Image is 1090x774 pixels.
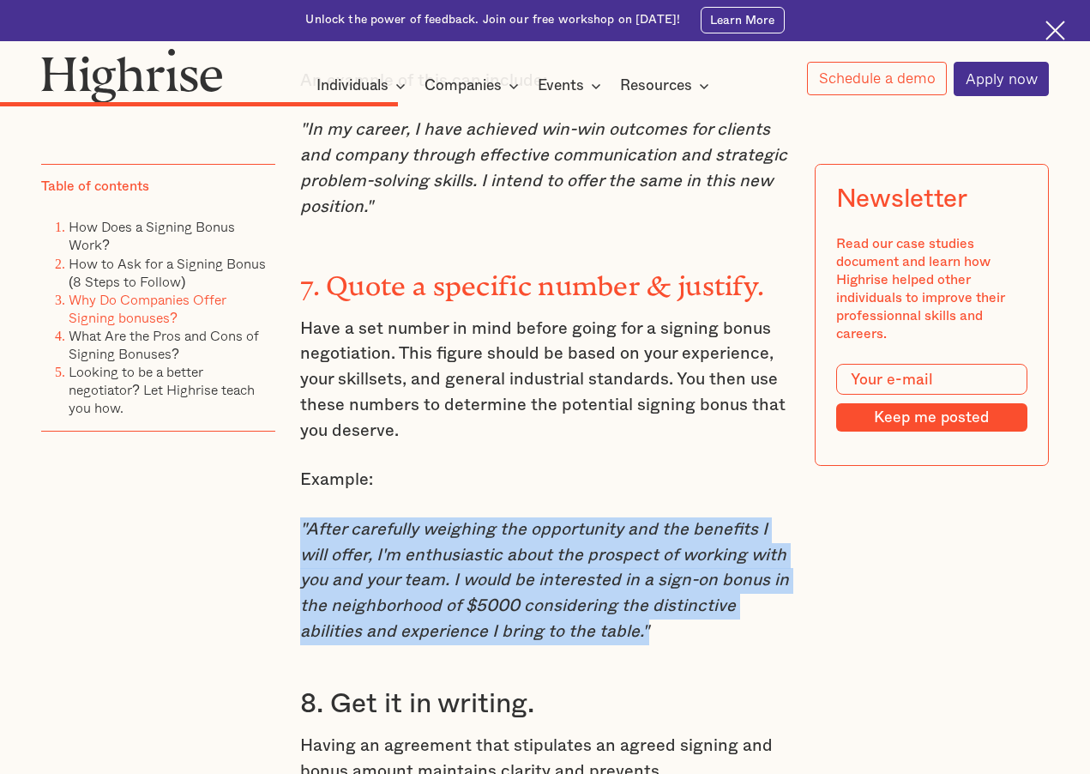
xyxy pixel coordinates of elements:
h3: 8. Get it in writing. [300,687,790,722]
div: Companies [425,76,502,96]
div: Unlock the power of feedback. Join our free workshop on [DATE]! [305,12,680,28]
p: Example: [300,468,790,493]
a: Looking to be a better negotiator? Let Highrise teach you how. [69,361,255,418]
div: Table of contents [41,178,149,196]
div: Events [538,76,606,96]
p: Have a set number in mind before going for a signing bonus negotiation. This figure should be bas... [300,317,790,444]
em: "In my career, I have achieved win-win outcomes for clients and company through effective communi... [300,121,787,215]
em: "After carefully weighing the opportunity and the benefits I will offer, I'm enthusiastic about t... [300,521,789,640]
a: Apply now [954,62,1049,95]
div: Events [538,76,584,96]
input: Your e-mail [836,364,1027,395]
strong: 7. Quote a specific number & justify. [300,270,764,287]
div: Read our case studies document and learn how Highrise helped other individuals to improve their p... [836,235,1027,344]
a: Schedule a demo [807,62,947,95]
div: Individuals [316,76,411,96]
a: How to Ask for a Signing Bonus (8 Steps to Follow) [69,253,266,292]
a: How Does a Signing Bonus Work? [69,216,235,255]
a: Learn More [701,7,785,33]
input: Keep me posted [836,403,1027,432]
img: Cross icon [1045,21,1065,40]
form: Modal Form [836,364,1027,432]
a: What Are the Pros and Cons of Signing Bonuses? [69,325,259,364]
div: Newsletter [836,184,967,215]
div: Individuals [316,76,388,96]
div: Companies [425,76,524,96]
div: Resources [620,76,692,96]
a: Why Do Companies Offer Signing bonuses? [69,289,226,328]
img: Highrise logo [41,48,223,103]
div: Resources [620,76,714,96]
